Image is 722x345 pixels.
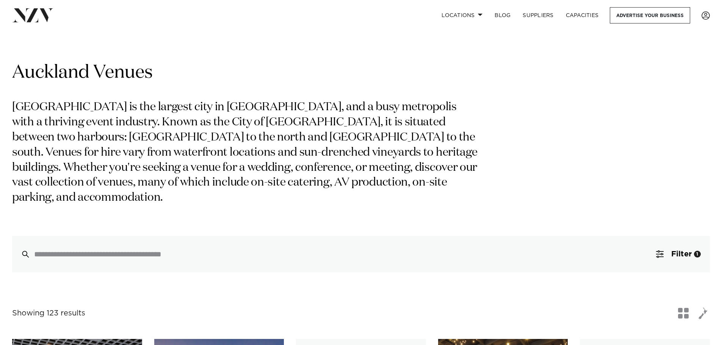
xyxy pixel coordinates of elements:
p: [GEOGRAPHIC_DATA] is the largest city in [GEOGRAPHIC_DATA], and a busy metropolis with a thriving... [12,100,481,206]
a: Locations [435,7,489,23]
h1: Auckland Venues [12,61,710,85]
button: Filter1 [647,236,710,272]
span: Filter [671,250,692,258]
a: Capacities [560,7,605,23]
img: nzv-logo.png [12,8,53,22]
div: Showing 123 results [12,308,85,319]
a: Advertise your business [610,7,690,23]
a: SUPPLIERS [517,7,559,23]
a: BLOG [489,7,517,23]
div: 1 [694,251,701,258]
